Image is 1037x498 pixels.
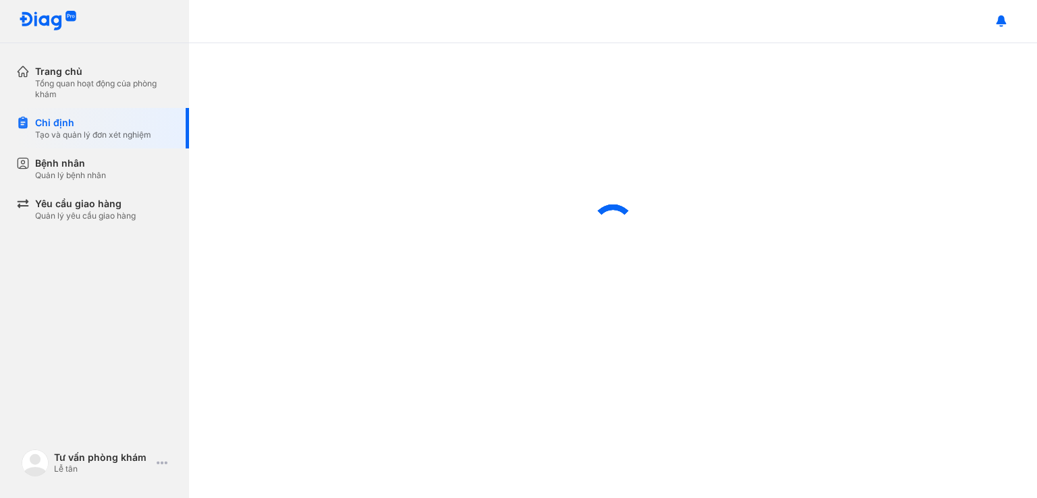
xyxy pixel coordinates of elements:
div: Trang chủ [35,65,173,78]
div: Lễ tân [54,464,151,474]
div: Tổng quan hoạt động của phòng khám [35,78,173,100]
div: Quản lý bệnh nhân [35,170,106,181]
div: Tư vấn phòng khám [54,451,151,464]
div: Bệnh nhân [35,157,106,170]
div: Chỉ định [35,116,151,130]
img: logo [19,11,77,32]
div: Tạo và quản lý đơn xét nghiệm [35,130,151,140]
img: logo [22,449,49,476]
div: Yêu cầu giao hàng [35,197,136,211]
div: Quản lý yêu cầu giao hàng [35,211,136,221]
